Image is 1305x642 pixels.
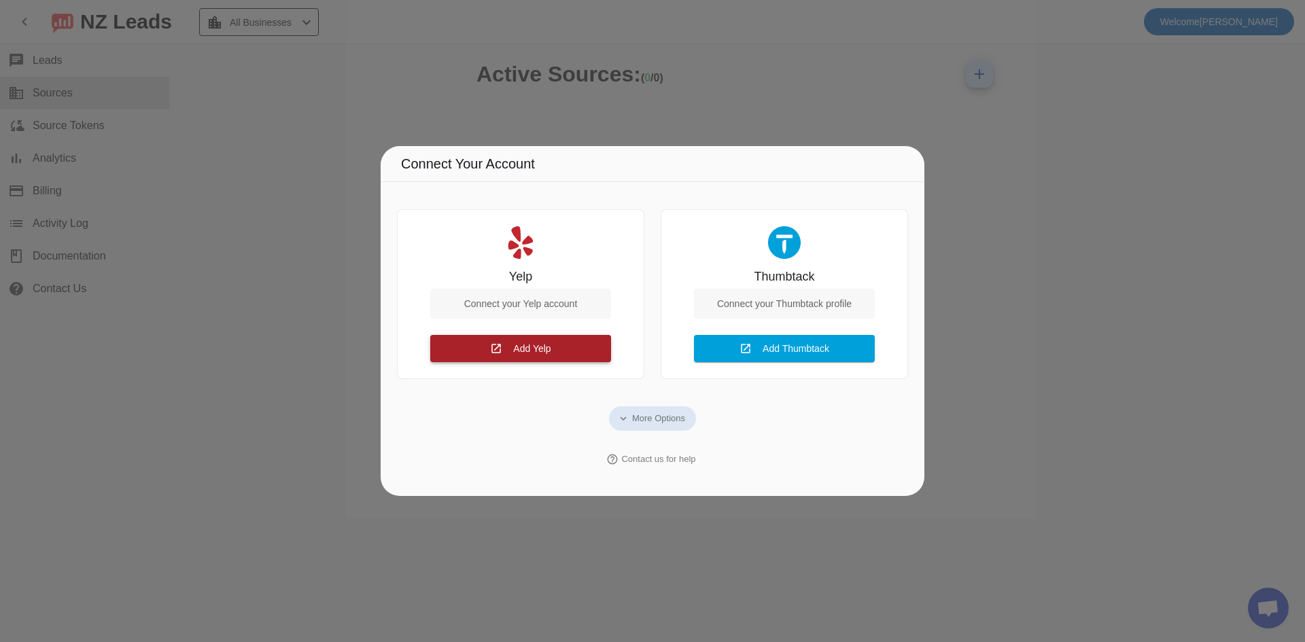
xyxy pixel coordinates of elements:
[694,335,875,362] button: Add Thumbtack
[754,270,814,283] div: Thumbtack
[490,342,502,355] mat-icon: open_in_new
[768,226,801,259] img: Thumbtack
[513,344,551,355] span: Add Yelp
[504,226,537,259] img: Yelp
[763,344,829,355] span: Add Thumbtack
[694,289,875,319] div: Connect your Thumbtack profile
[739,342,752,355] mat-icon: open_in_new
[430,289,611,319] div: Connect your Yelp account
[401,153,535,175] span: Connect Your Account
[509,270,532,283] div: Yelp
[632,412,685,425] span: More Options
[621,452,695,466] span: Contact us for help
[430,335,611,362] button: Add Yelp
[598,447,706,471] button: Contact us for help
[609,406,696,431] button: More Options
[617,412,629,425] mat-icon: expand_more
[606,453,619,465] mat-icon: help_outline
